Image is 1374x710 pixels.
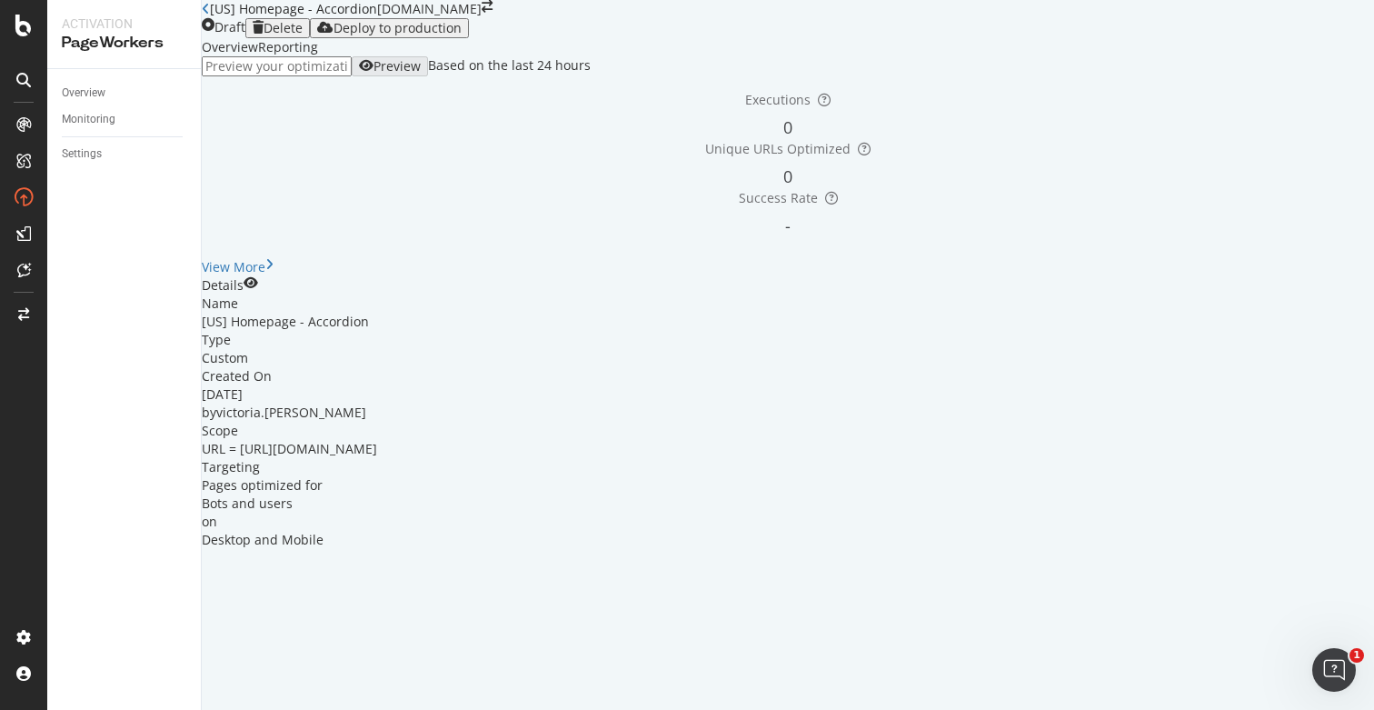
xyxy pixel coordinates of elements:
[202,422,1374,440] div: Scope
[202,258,265,276] div: View More
[202,349,248,367] div: neutral label
[352,56,428,76] button: Preview
[745,91,811,108] span: Executions
[310,18,469,38] button: Deploy to production
[62,145,188,164] a: Settings
[202,458,1374,476] div: Targeting
[202,56,352,76] input: Preview your optimization on a URL
[62,110,188,129] a: Monitoring
[62,145,102,164] div: Settings
[62,33,186,54] div: PageWorkers
[202,385,1374,422] div: [DATE]
[202,440,377,457] span: URL = [URL][DOMAIN_NAME]
[705,140,851,157] span: Unique URLs Optimized
[202,476,1374,549] div: Pages optimized for on
[202,258,274,276] a: View More
[202,276,244,295] div: Details
[202,404,1374,422] div: by victoria.[PERSON_NAME]
[62,110,115,129] div: Monitoring
[202,295,1374,313] div: Name
[62,15,186,33] div: Activation
[783,116,792,138] span: 0
[428,56,591,76] div: Based on the last 24 hours
[739,189,818,206] span: Success Rate
[245,18,310,38] button: Delete
[258,38,318,56] div: Reporting
[214,18,245,38] div: Draft
[62,84,105,103] div: Overview
[202,331,1374,349] div: Type
[334,21,462,35] div: Deploy to production
[202,3,210,15] a: Click to go back
[264,21,303,35] div: Delete
[785,215,791,236] span: -
[373,59,421,74] div: Preview
[202,38,258,56] div: Overview
[202,313,1374,331] div: [US] Homepage - Accordion
[202,495,1374,513] div: Bots and users
[1312,648,1356,692] iframe: Intercom live chat
[244,276,258,289] div: eye
[783,165,792,187] span: 0
[202,367,1374,385] div: Created On
[1349,648,1364,663] span: 1
[62,84,188,103] a: Overview
[202,349,248,366] span: Custom
[202,531,1374,549] div: Desktop and Mobile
